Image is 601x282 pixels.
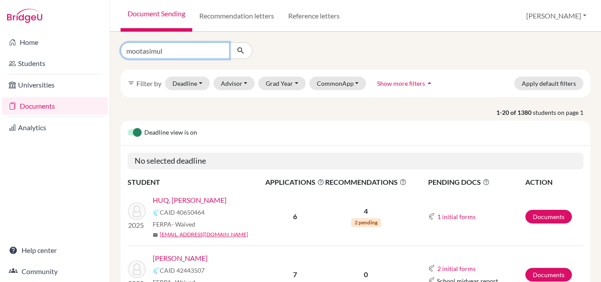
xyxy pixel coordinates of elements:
[533,108,590,117] span: students on page 1
[325,206,407,216] p: 4
[165,77,210,90] button: Deadline
[437,212,476,222] button: 1 initial forms
[428,213,435,220] img: Common App logo
[128,80,135,87] i: filter_list
[2,242,108,259] a: Help center
[370,77,441,90] button: Show more filtersarrow_drop_up
[514,77,583,90] button: Apply default filters
[437,264,476,274] button: 2 initial forms
[2,97,108,115] a: Documents
[325,269,407,280] p: 0
[213,77,255,90] button: Advisor
[496,108,533,117] strong: 1-20 of 1380
[2,119,108,136] a: Analytics
[525,176,583,188] th: ACTION
[153,267,160,274] img: Common App logo
[293,212,297,220] b: 6
[351,218,381,227] span: 2 pending
[377,80,425,87] span: Show more filters
[428,265,435,272] img: Common App logo
[525,210,572,223] a: Documents
[7,9,42,23] img: Bridge-U
[309,77,366,90] button: CommonApp
[522,7,590,24] button: [PERSON_NAME]
[2,263,108,280] a: Community
[121,42,230,59] input: Find student by name...
[428,177,524,187] span: PENDING DOCS
[153,209,160,216] img: Common App logo
[128,153,583,169] h5: No selected deadline
[128,202,146,220] img: HUQ, KHAN MOHAMMAD AKHYARUL
[293,270,297,278] b: 7
[172,220,195,228] span: - Waived
[128,260,146,278] img: RAHMAN, MORSHEDUR
[136,79,161,88] span: Filter by
[144,128,197,138] span: Deadline view is on
[153,195,227,205] a: HUQ, [PERSON_NAME]
[160,266,205,275] span: CAID 42443507
[160,208,205,217] span: CAID 40650464
[258,77,306,90] button: Grad Year
[160,231,248,238] a: [EMAIL_ADDRESS][DOMAIN_NAME]
[153,220,195,229] span: FERPA
[2,76,108,94] a: Universities
[425,79,434,88] i: arrow_drop_up
[325,177,407,187] span: RECOMMENDATIONS
[128,220,146,231] p: 2025
[2,33,108,51] a: Home
[128,176,265,188] th: STUDENT
[265,177,324,187] span: APPLICATIONS
[2,55,108,72] a: Students
[153,232,158,238] span: mail
[525,268,572,282] a: Documents
[153,253,208,264] a: [PERSON_NAME]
